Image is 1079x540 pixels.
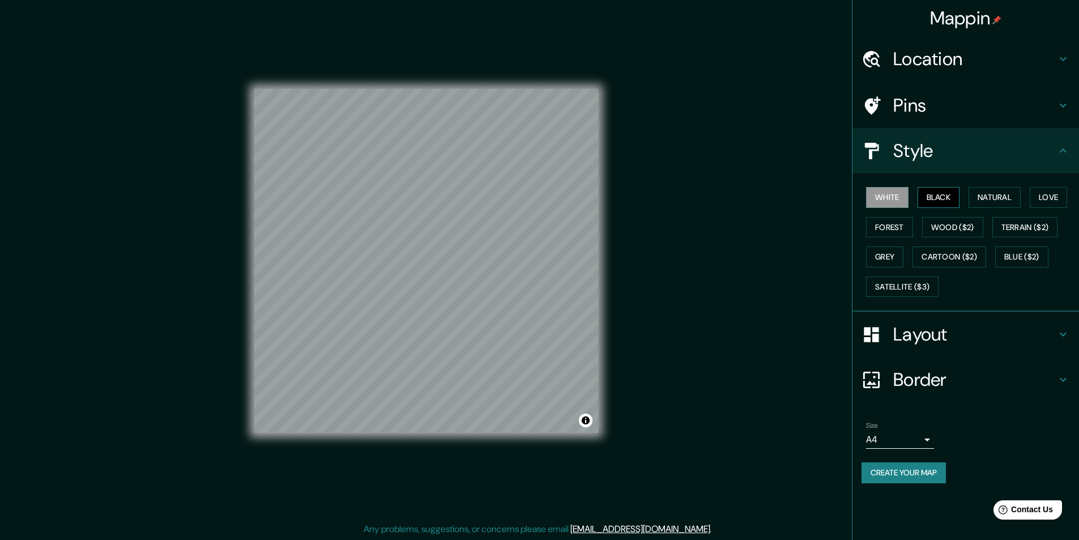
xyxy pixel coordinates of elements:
button: Forest [866,217,913,238]
div: A4 [866,431,934,449]
button: Black [918,187,960,208]
button: Toggle attribution [579,414,592,427]
div: . [714,522,716,536]
h4: Mappin [930,7,1002,29]
div: Style [852,128,1079,173]
iframe: Help widget launcher [978,496,1067,528]
div: Layout [852,312,1079,357]
div: Pins [852,83,1079,128]
a: [EMAIL_ADDRESS][DOMAIN_NAME] [570,523,710,535]
div: Location [852,36,1079,82]
button: Cartoon ($2) [912,246,986,267]
img: pin-icon.png [992,15,1001,24]
button: Blue ($2) [995,246,1048,267]
button: Wood ($2) [922,217,983,238]
button: Satellite ($3) [866,277,939,297]
div: Border [852,357,1079,402]
h4: Border [893,368,1056,391]
button: White [866,187,909,208]
p: Any problems, suggestions, or concerns please email . [364,522,712,536]
button: Grey [866,246,903,267]
button: Natural [969,187,1021,208]
h4: Pins [893,94,1056,117]
h4: Style [893,139,1056,162]
h4: Location [893,48,1056,70]
div: . [712,522,714,536]
button: Terrain ($2) [992,217,1058,238]
label: Size [866,421,878,431]
button: Love [1030,187,1067,208]
button: Create your map [862,462,946,483]
canvas: Map [254,89,598,433]
h4: Layout [893,323,1056,346]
